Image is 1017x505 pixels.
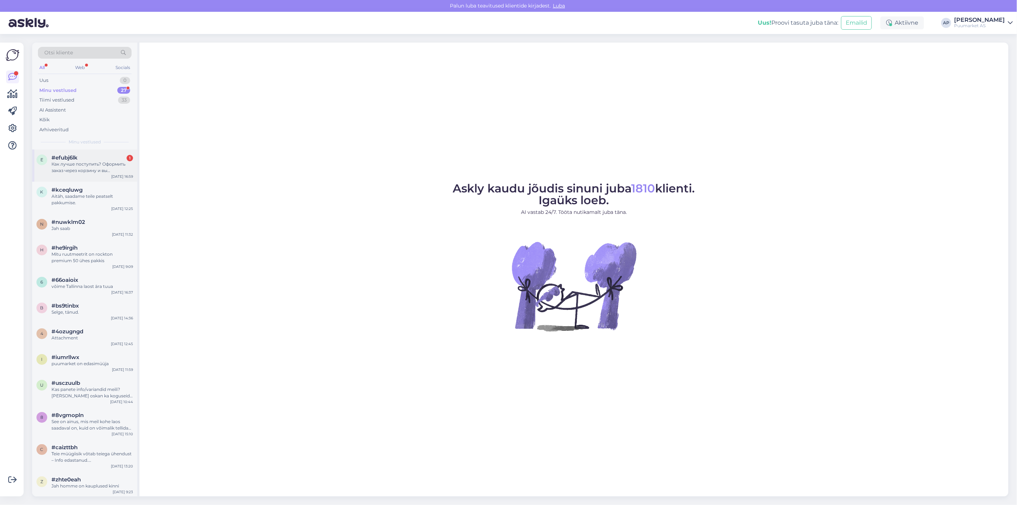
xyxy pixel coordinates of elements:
div: AI Assistent [39,107,66,114]
span: 6 [41,279,43,285]
div: [DATE] 14:36 [111,315,133,321]
div: Attachment [51,335,133,341]
div: 1 [127,155,133,161]
div: puumarket on edasimüüja [51,361,133,367]
span: k [40,189,44,195]
span: Minu vestlused [69,139,101,145]
span: Askly kaudu jõudis sinuni juba klienti. Igaüks loeb. [453,181,695,207]
span: #66oaioix [51,277,78,283]
div: [DATE] 16:59 [111,174,133,179]
div: All [38,63,46,72]
div: [DATE] 10:44 [110,399,133,405]
button: Emailid [841,16,872,30]
div: Kõik [39,116,50,123]
div: 27 [117,87,130,94]
div: 0 [120,77,130,84]
span: i [41,357,43,362]
div: [DATE] 13:20 [111,464,133,469]
div: Arhiveeritud [39,126,69,133]
span: #he9irgih [51,245,78,251]
div: 33 [118,97,130,104]
span: #nuwklm02 [51,219,85,225]
div: Как лучше поступить? Оформить заказ через корзину и вы посчитаете доставку? [51,161,133,174]
div: Tiimi vestlused [39,97,74,104]
div: [DATE] 9:09 [112,264,133,269]
div: Kas panete info/variandid meili? [PERSON_NAME] oskan ka koguseid öelda. [51,386,133,399]
div: [DATE] 15:10 [112,431,133,437]
span: #efubj6lk [51,155,78,161]
div: Minu vestlused [39,87,77,94]
span: u [40,382,44,388]
div: Aktiivne [880,16,924,29]
div: Teie müügiisik võtab teiega ühendust – Info edastanud. ([PERSON_NAME]:le) [51,451,133,464]
span: b [40,305,44,310]
span: 1810 [632,181,655,195]
div: Proovi tasuta juba täna: [758,19,838,27]
div: Uus [39,77,48,84]
div: [DATE] 9:23 [113,489,133,495]
a: [PERSON_NAME]Puumarket AS [954,17,1013,29]
div: Jah saab [51,225,133,232]
div: Web [74,63,87,72]
span: h [40,247,44,252]
img: No Chat active [510,222,638,350]
div: See on ainus, mis meil kohe laos saadaval on, kuid on võimalik tellida ka lühemat mõõtu. Sel juhu... [51,418,133,431]
p: AI vastab 24/7. Tööta nutikamalt juba täna. [453,209,695,216]
span: n [40,221,44,227]
div: [PERSON_NAME] [954,17,1005,23]
span: #iumrllwx [51,354,79,361]
div: Socials [114,63,132,72]
div: [DATE] 12:25 [111,206,133,211]
span: #kceqluwg [51,187,83,193]
span: #4ozugngd [51,328,83,335]
span: #8vgmopln [51,412,84,418]
span: Otsi kliente [44,49,73,57]
span: #bs9tinbx [51,303,79,309]
div: Selge, tänud. [51,309,133,315]
span: c [40,447,44,452]
span: z [40,479,43,484]
b: Uus! [758,19,771,26]
div: Aitäh, saadame teile peatselt pakkumise. [51,193,133,206]
div: [DATE] 12:45 [111,341,133,347]
span: e [40,157,43,162]
span: #usczuulb [51,380,80,386]
div: võime Tallinna laost ära tuua [51,283,133,290]
div: Jah homme on kauplused kinni [51,483,133,489]
span: #zhte0eah [51,476,81,483]
div: [DATE] 16:37 [111,290,133,295]
div: AP [941,18,951,28]
div: [DATE] 11:59 [112,367,133,372]
img: Askly Logo [6,48,19,62]
span: 8 [40,415,43,420]
div: [DATE] 11:32 [112,232,133,237]
span: Luba [551,3,567,9]
div: Puumarket AS [954,23,1005,29]
span: #caizttbh [51,444,78,451]
div: Mitu ruutmeetrit on rockton premium 50 ühes pakkis [51,251,133,264]
span: 4 [40,331,43,336]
